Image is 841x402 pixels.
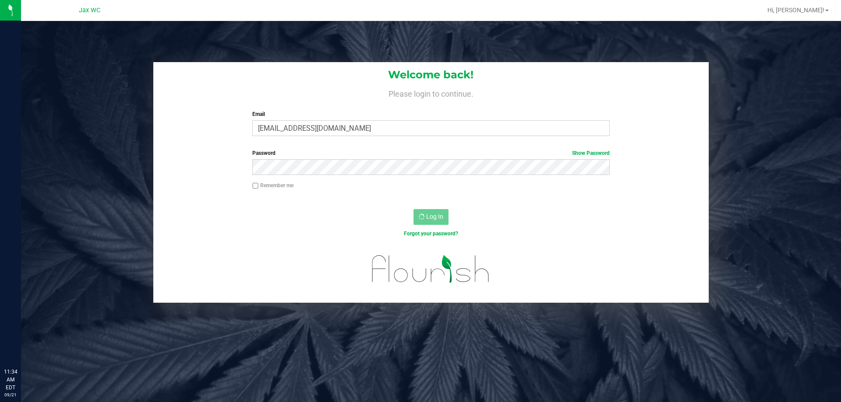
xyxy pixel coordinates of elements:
[252,110,609,118] label: Email
[153,69,709,80] h1: Welcome back!
[361,247,500,291] img: flourish_logo.svg
[252,150,276,156] span: Password
[413,209,449,225] button: Log In
[426,213,443,220] span: Log In
[572,150,610,156] a: Show Password
[252,182,293,189] label: Remember me
[4,368,17,392] p: 11:34 AM EDT
[252,183,258,189] input: Remember me
[79,7,100,14] span: Jax WC
[4,392,17,398] p: 09/21
[404,231,458,237] a: Forgot your password?
[767,7,824,14] span: Hi, [PERSON_NAME]!
[153,87,709,98] h4: Please login to continue.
